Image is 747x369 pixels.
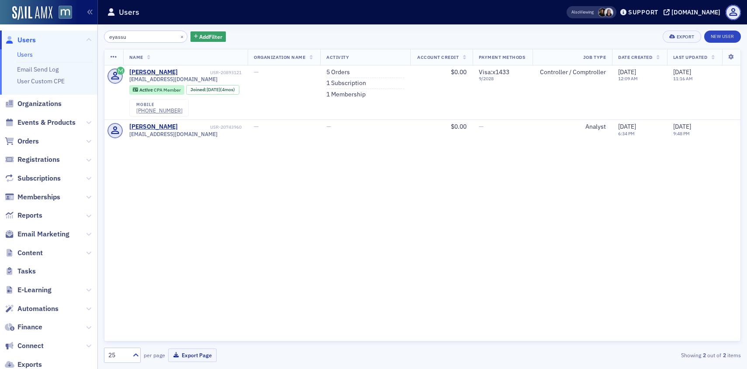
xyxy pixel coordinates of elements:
[539,123,606,131] div: Analyst
[129,54,143,60] span: Name
[673,75,693,82] time: 11:16 AM
[104,31,187,43] input: Search…
[5,174,61,183] a: Subscriptions
[618,75,638,82] time: 12:09 AM
[186,85,239,95] div: Joined: 2025-04-08 00:00:00
[207,86,220,92] span: [DATE]
[17,248,43,258] span: Content
[417,54,459,60] span: Account Credit
[673,68,691,76] span: [DATE]
[677,34,695,39] div: Export
[479,54,526,60] span: Payment Methods
[254,54,305,60] span: Organization Name
[5,285,52,295] a: E-Learning
[673,123,691,130] span: [DATE]
[254,123,259,130] span: —
[721,351,727,359] strong: 2
[618,130,635,137] time: 6:34 PM
[17,304,59,314] span: Automations
[604,8,613,17] span: Kelly Brown
[59,6,72,19] img: SailAMX
[451,68,467,76] span: $0.00
[673,54,707,60] span: Last Updated
[17,341,44,351] span: Connect
[17,229,69,239] span: Email Marketing
[571,9,594,15] span: Viewing
[129,85,185,95] div: Active: Active: CPA Member
[178,32,186,40] button: ×
[671,8,720,16] div: [DOMAIN_NAME]
[119,7,139,17] h1: Users
[618,54,652,60] span: Date Created
[129,131,218,137] span: [EMAIL_ADDRESS][DOMAIN_NAME]
[12,6,52,20] img: SailAMX
[479,68,509,76] span: Visa : x1433
[129,123,178,131] div: [PERSON_NAME]
[254,68,259,76] span: —
[17,192,60,202] span: Memberships
[144,351,165,359] label: per page
[179,124,242,130] div: USR-20743960
[5,118,76,127] a: Events & Products
[5,304,59,314] a: Automations
[168,348,217,362] button: Export Page
[701,351,707,359] strong: 2
[598,8,607,17] span: Lauren McDonough
[17,99,62,109] span: Organizations
[17,51,33,58] a: Users
[129,76,218,82] span: [EMAIL_ADDRESS][DOMAIN_NAME]
[17,137,39,146] span: Orders
[207,87,235,92] div: (4mos)
[5,192,60,202] a: Memberships
[663,31,701,43] button: Export
[190,31,226,42] button: AddFilter
[326,91,366,99] a: 1 Membership
[704,31,741,43] a: New User
[52,6,72,20] a: View Homepage
[479,76,526,82] span: 9 / 2028
[479,123,484,130] span: —
[673,130,690,137] time: 9:48 PM
[17,322,42,332] span: Finance
[136,102,183,107] div: mobile
[179,70,242,75] div: USR-20893121
[326,54,349,60] span: Activity
[535,351,741,359] div: Showing out of items
[190,87,207,92] span: Joined :
[154,87,181,93] span: CPA Member
[17,35,36,45] span: Users
[326,68,350,76] a: 5 Orders
[5,35,36,45] a: Users
[5,211,42,220] a: Reports
[5,155,60,164] a: Registrations
[5,322,42,332] a: Finance
[5,266,36,276] a: Tasks
[108,351,128,360] div: 25
[17,118,76,127] span: Events & Products
[5,99,62,109] a: Organizations
[129,68,178,76] a: [PERSON_NAME]
[539,68,606,76] div: Controller / Comptroller
[17,65,59,73] a: Email Send Log
[326,79,366,87] a: 1 Subscription
[726,5,741,20] span: Profile
[139,87,154,93] span: Active
[618,68,636,76] span: [DATE]
[17,211,42,220] span: Reports
[17,174,61,183] span: Subscriptions
[5,341,44,351] a: Connect
[583,54,606,60] span: Job Type
[17,77,65,85] a: User Custom CPE
[5,229,69,239] a: Email Marketing
[17,285,52,295] span: E-Learning
[199,33,222,41] span: Add Filter
[5,248,43,258] a: Content
[133,87,180,92] a: Active CPA Member
[136,107,183,114] a: [PHONE_NUMBER]
[451,123,467,130] span: $0.00
[571,9,580,15] div: Also
[5,137,39,146] a: Orders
